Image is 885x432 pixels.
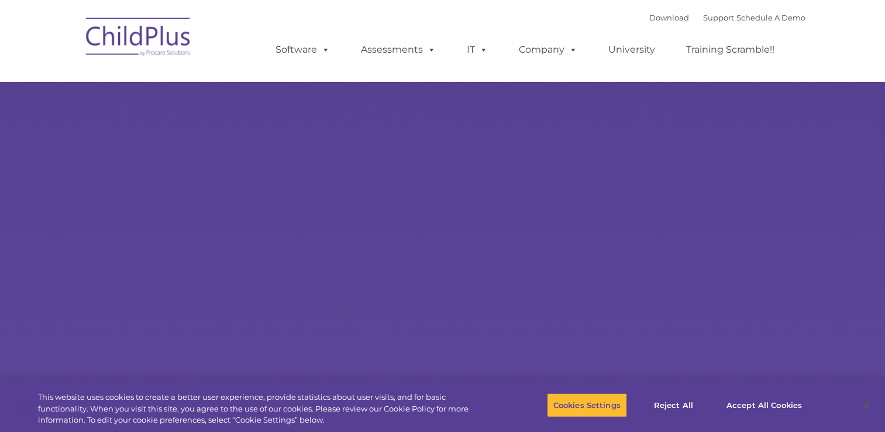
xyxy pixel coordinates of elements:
a: Training Scramble!! [674,38,786,61]
a: Download [649,13,689,22]
a: University [597,38,667,61]
button: Cookies Settings [547,393,627,417]
a: IT [455,38,500,61]
button: Close [853,392,879,418]
img: ChildPlus by Procare Solutions [80,9,197,68]
a: Support [703,13,734,22]
button: Reject All [637,393,710,417]
button: Accept All Cookies [720,393,808,417]
a: Software [264,38,342,61]
a: Assessments [349,38,447,61]
a: Company [507,38,589,61]
font: | [649,13,805,22]
a: Schedule A Demo [736,13,805,22]
div: This website uses cookies to create a better user experience, provide statistics about user visit... [38,392,487,426]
